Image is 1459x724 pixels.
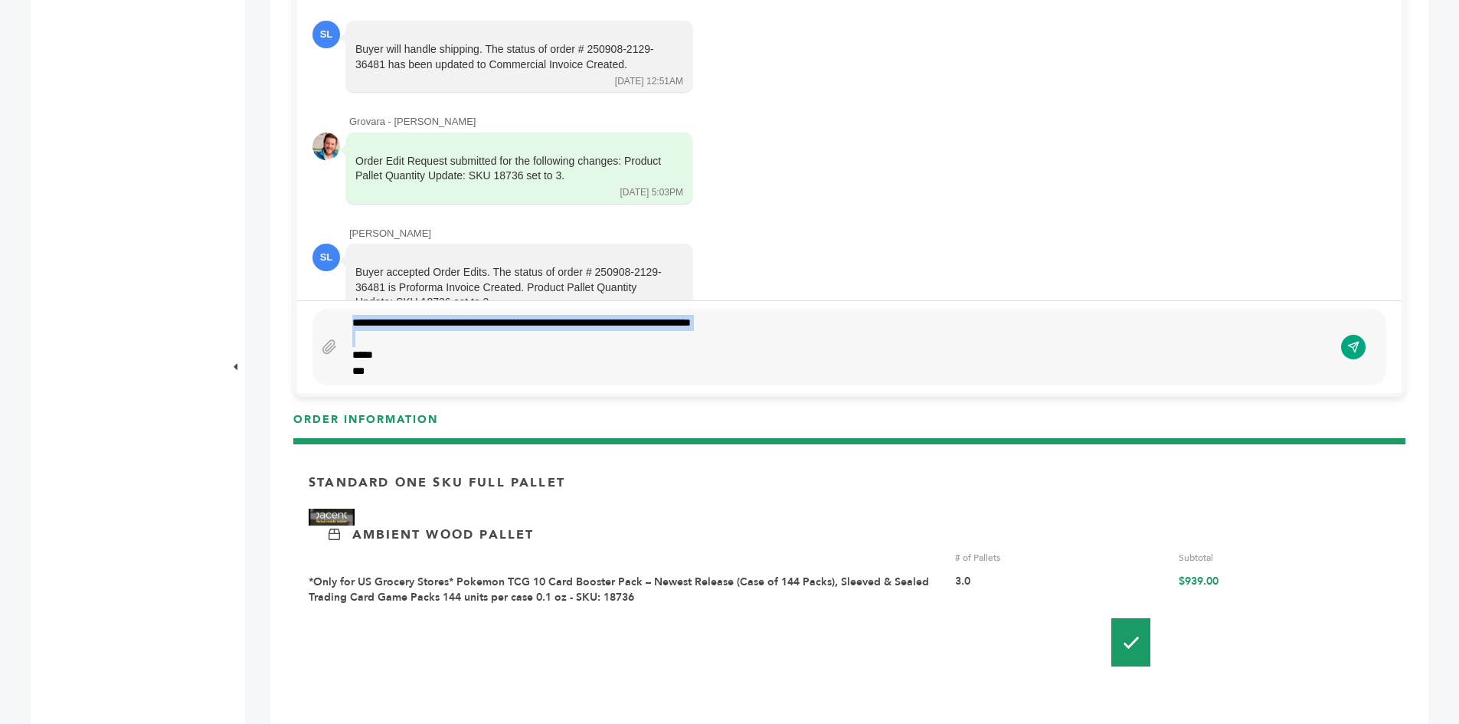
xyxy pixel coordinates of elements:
[355,154,662,184] div: Order Edit Request submitted for the following changes: Product Pallet Quantity Update: SKU 18736...
[309,575,929,604] a: *Only for US Grocery Stores* Pokemon TCG 10 Card Booster Pack – Newest Release (Case of 144 Packs...
[352,526,534,543] p: Ambient Wood Pallet
[620,186,683,199] div: [DATE] 5:03PM
[1179,575,1390,604] div: $939.00
[309,509,355,526] img: Brand Name
[312,21,340,48] div: SL
[615,75,683,88] div: [DATE] 12:51AM
[293,412,1405,439] h3: ORDER INFORMATION
[1179,551,1390,565] div: Subtotal
[349,227,1386,241] div: [PERSON_NAME]
[955,551,1166,565] div: # of Pallets
[329,529,340,540] img: Ambient
[1111,618,1150,667] img: Pallet-Icons-01.png
[355,42,662,72] div: Buyer will handle shipping. The status of order # 250908-2129-36481 has been updated to Commercia...
[955,575,1166,604] div: 3.0
[312,244,340,271] div: SL
[355,265,662,310] div: Buyer accepted Order Edits. The status of order # 250908-2129-36481 is Proforma Invoice Created. ...
[349,115,1386,129] div: Grovara - [PERSON_NAME]
[309,474,565,491] p: Standard One Sku Full Pallet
